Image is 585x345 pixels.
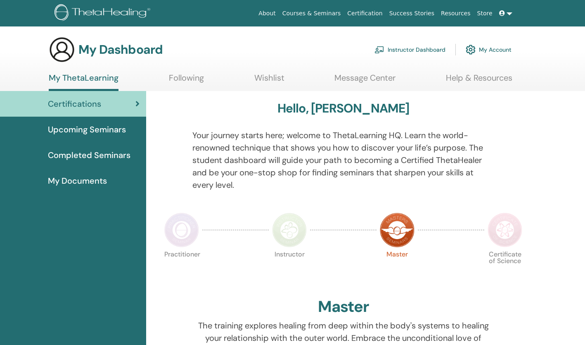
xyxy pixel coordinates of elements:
[380,213,414,247] img: Master
[374,46,384,53] img: chalkboard-teacher.svg
[279,6,344,21] a: Courses & Seminars
[488,251,522,286] p: Certificate of Science
[48,149,130,161] span: Completed Seminars
[164,251,199,286] p: Practitioner
[386,6,438,21] a: Success Stories
[272,213,307,247] img: Instructor
[192,129,494,191] p: Your journey starts here; welcome to ThetaLearning HQ. Learn the world-renowned technique that sh...
[48,123,126,136] span: Upcoming Seminars
[255,6,279,21] a: About
[318,297,369,316] h2: Master
[48,175,107,187] span: My Documents
[48,98,101,110] span: Certifications
[488,213,522,247] img: Certificate of Science
[466,41,512,59] a: My Account
[78,42,163,57] h3: My Dashboard
[49,36,75,63] img: generic-user-icon.jpg
[334,73,396,89] a: Message Center
[446,73,512,89] a: Help & Resources
[272,251,307,286] p: Instructor
[277,101,410,116] h3: Hello, [PERSON_NAME]
[474,6,496,21] a: Store
[438,6,474,21] a: Resources
[169,73,204,89] a: Following
[374,41,445,59] a: Instructor Dashboard
[54,4,153,23] img: logo.png
[49,73,118,91] a: My ThetaLearning
[344,6,386,21] a: Certification
[380,251,414,286] p: Master
[466,43,476,57] img: cog.svg
[254,73,284,89] a: Wishlist
[164,213,199,247] img: Practitioner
